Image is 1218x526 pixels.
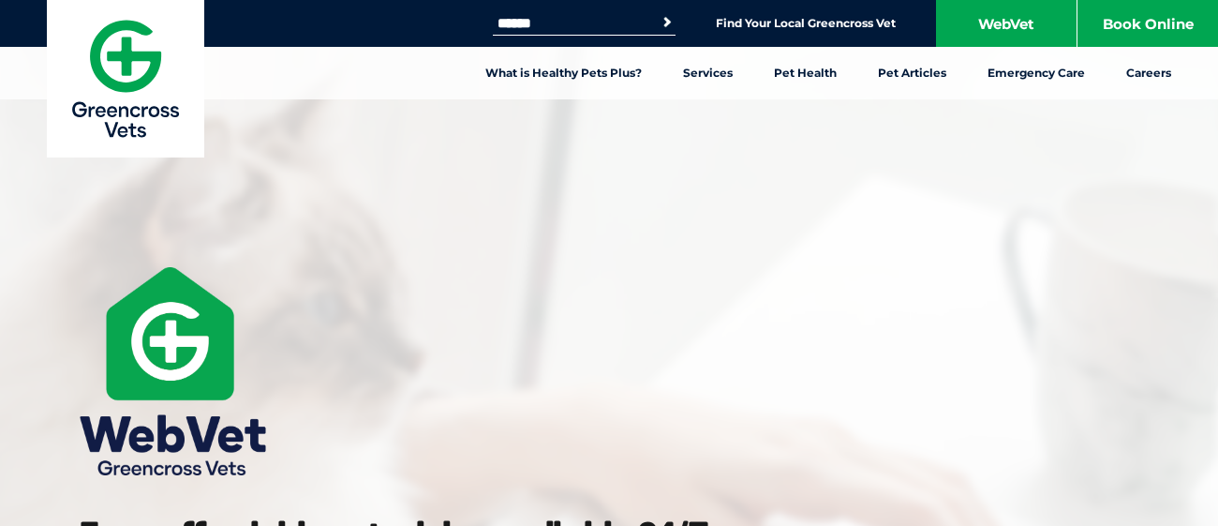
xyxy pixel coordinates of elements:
a: Pet Health [753,47,857,99]
a: What is Healthy Pets Plus? [465,47,662,99]
a: Pet Articles [857,47,967,99]
a: Find Your Local Greencross Vet [716,16,896,31]
button: Search [658,13,676,32]
a: Emergency Care [967,47,1106,99]
a: Careers [1106,47,1192,99]
a: Services [662,47,753,99]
